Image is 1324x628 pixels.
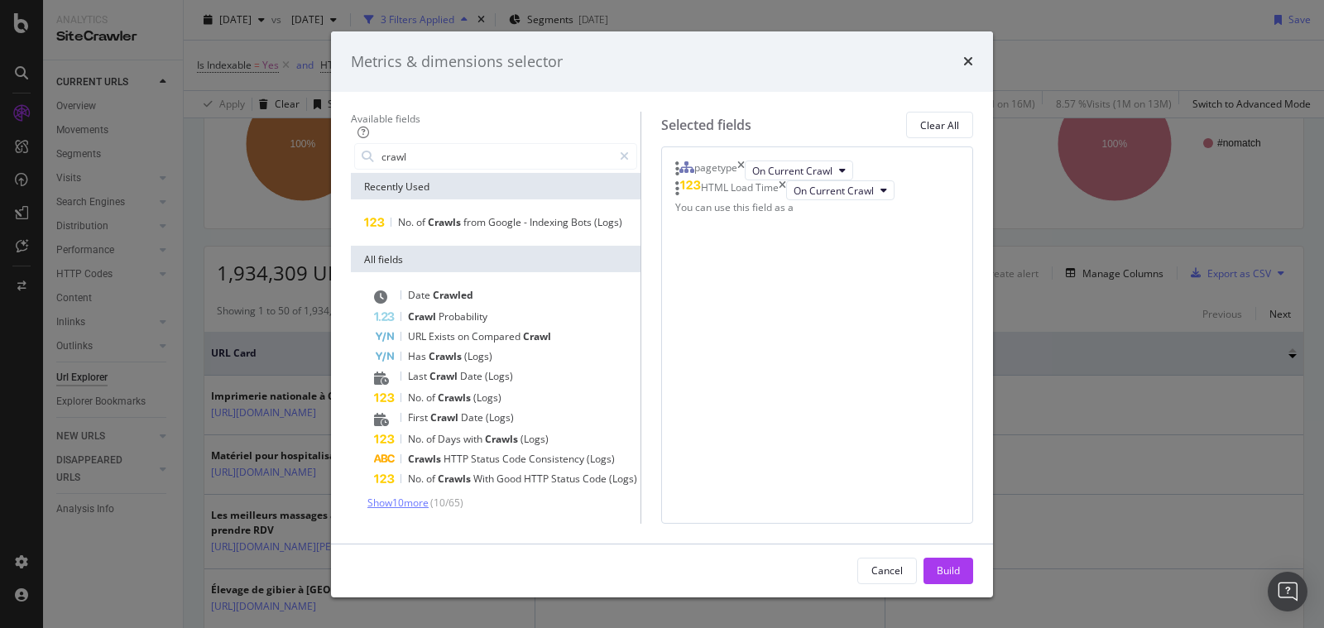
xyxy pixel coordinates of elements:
[609,472,637,486] span: (Logs)
[529,452,587,466] span: Consistency
[408,432,426,446] span: No.
[408,472,426,486] span: No.
[661,116,751,135] div: Selected fields
[408,349,429,363] span: Has
[408,329,429,343] span: URL
[485,432,520,446] span: Crawls
[587,452,615,466] span: (Logs)
[380,144,612,169] input: Search by field name
[430,496,463,510] span: ( 10 / 65 )
[426,391,438,405] span: of
[502,452,529,466] span: Code
[408,391,426,405] span: No.
[351,112,640,126] div: Available fields
[675,200,959,214] div: You can use this field as a
[488,215,524,229] span: Google
[464,349,492,363] span: (Logs)
[571,215,594,229] span: Bots
[408,369,429,383] span: Last
[675,161,959,180] div: pagetypetimesOn Current Crawl
[331,31,993,597] div: modal
[486,410,514,424] span: (Logs)
[701,180,779,200] div: HTML Load Time
[923,558,973,584] button: Build
[461,410,486,424] span: Date
[594,215,622,229] span: (Logs)
[520,432,549,446] span: (Logs)
[408,410,430,424] span: First
[530,215,571,229] span: Indexing
[473,391,501,405] span: (Logs)
[745,161,853,180] button: On Current Crawl
[752,164,832,178] span: On Current Crawl
[433,288,473,302] span: Crawled
[786,180,895,200] button: On Current Crawl
[963,50,973,72] div: times
[485,369,513,383] span: (Logs)
[920,118,959,132] div: Clear All
[367,496,429,510] span: Show 10 more
[524,215,530,229] span: -
[438,391,473,405] span: Crawls
[906,112,973,138] button: Clear All
[857,558,917,584] button: Cancel
[426,432,438,446] span: of
[794,184,874,198] span: On Current Crawl
[551,472,583,486] span: Status
[737,161,745,180] div: times
[472,329,523,343] span: Compared
[408,288,433,302] span: Date
[351,173,640,199] div: Recently Used
[408,452,444,466] span: Crawls
[460,369,485,383] span: Date
[429,349,464,363] span: Crawls
[458,329,472,343] span: on
[426,472,438,486] span: of
[871,563,903,578] div: Cancel
[463,432,485,446] span: with
[416,215,428,229] span: of
[429,329,458,343] span: Exists
[463,215,488,229] span: from
[408,309,439,324] span: Crawl
[398,215,416,229] span: No.
[430,410,461,424] span: Crawl
[438,432,463,446] span: Days
[438,472,473,486] span: Crawls
[496,472,524,486] span: Good
[1268,572,1307,611] div: Open Intercom Messenger
[471,452,502,466] span: Status
[473,472,496,486] span: With
[937,563,960,578] div: Build
[444,452,471,466] span: HTTP
[779,180,786,200] div: times
[583,472,609,486] span: Code
[675,180,959,200] div: HTML Load TimetimesOn Current Crawl
[351,50,563,72] div: Metrics & dimensions selector
[524,472,551,486] span: HTTP
[523,329,551,343] span: Crawl
[694,161,737,180] div: pagetype
[429,369,460,383] span: Crawl
[351,246,640,272] div: All fields
[428,215,463,229] span: Crawls
[439,309,487,324] span: Probability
